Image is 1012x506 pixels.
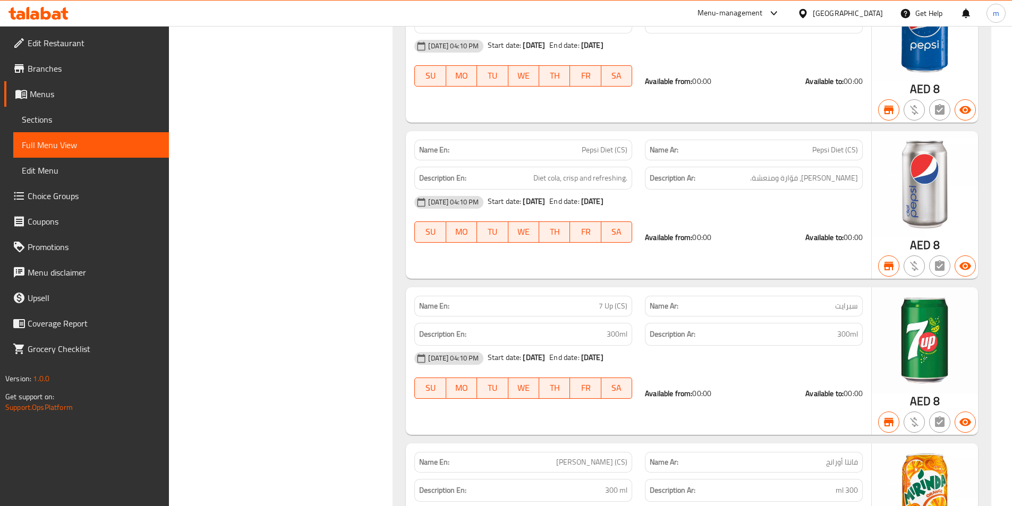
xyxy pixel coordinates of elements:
span: 1.0.0 [33,372,49,385]
strong: Description Ar: [650,484,695,497]
a: Menu disclaimer [4,260,169,285]
span: Menus [30,88,160,100]
strong: Description En: [419,484,466,497]
span: 8 [933,79,940,99]
span: FR [574,380,597,396]
span: SU [419,380,441,396]
img: AFFFA3934667BB8ACC8FE5E9CB97BEF9 [872,131,978,237]
span: Edit Menu [22,164,160,177]
button: SU [414,378,446,399]
strong: Name Ar: [650,301,678,312]
span: [DATE] 04:10 PM [424,353,483,363]
strong: Name Ar: [650,144,678,156]
strong: Available to: [805,387,844,400]
b: [DATE] [581,350,603,364]
span: 300 ml [605,484,627,497]
strong: Name En: [419,144,449,156]
button: TH [539,221,570,243]
span: MO [450,224,473,239]
strong: Available from: [645,230,692,244]
span: Diet cola, crisp and refreshing. [533,171,627,185]
span: 8 [933,235,940,255]
span: Full Menu View [22,139,160,151]
button: FR [570,65,601,87]
span: SU [419,224,441,239]
button: TU [477,378,508,399]
span: 00:00 [844,387,863,400]
span: Coverage Report [28,317,160,330]
span: FR [574,68,597,83]
strong: Available from: [645,387,692,400]
button: Not has choices [929,255,950,277]
a: Coupons [4,209,169,234]
strong: Description Ar: [650,171,695,185]
button: Not has choices [929,411,950,433]
button: SA [601,378,632,399]
span: 00:00 [692,230,711,244]
span: Promotions [28,241,160,253]
span: Start date: [488,350,522,364]
span: Menu disclaimer [28,266,160,279]
span: [DATE] 04:10 PM [424,41,483,51]
span: WE [513,68,535,83]
button: WE [508,221,539,243]
button: Purchased item [904,411,925,433]
button: SU [414,65,446,87]
button: SA [601,65,632,87]
span: Version: [5,372,31,385]
button: TU [477,65,508,87]
button: Available [955,411,976,433]
strong: Description Ar: [650,15,695,29]
strong: Available from: [645,74,692,88]
span: Sections [22,113,160,126]
span: Grocery Checklist [28,342,160,355]
span: [PERSON_NAME] (CS) [556,457,627,468]
span: AED [910,79,931,99]
span: MO [450,68,473,83]
span: 00:00 [844,230,863,244]
a: Choice Groups [4,183,169,209]
div: Menu-management [698,7,763,20]
strong: Name En: [419,457,449,468]
button: MO [446,65,477,87]
strong: Description En: [419,328,466,341]
a: Sections [13,107,169,132]
span: Edit Restaurant [28,37,160,49]
button: WE [508,65,539,87]
span: Choice Groups [28,190,160,202]
span: SU [419,68,441,83]
span: Coupons [28,215,160,228]
span: Pepsi Diet (CS) [582,144,627,156]
span: TU [481,380,504,396]
span: MO [450,380,473,396]
a: Support.OpsPlatform [5,400,73,414]
span: 00:00 [692,387,711,400]
span: سبرايت [835,301,858,312]
strong: Available to: [805,74,844,88]
a: Grocery Checklist [4,336,169,362]
span: End date: [549,350,579,364]
span: WE [513,224,535,239]
span: TH [543,68,566,83]
b: [DATE] [523,350,545,364]
button: SA [601,221,632,243]
button: Branch specific item [878,255,899,277]
span: Start date: [488,194,522,208]
strong: Description En: [419,171,466,185]
span: End date: [549,194,579,208]
span: SA [606,224,628,239]
b: [DATE] [581,194,603,208]
b: [DATE] [523,194,545,208]
button: WE [508,378,539,399]
a: Edit Menu [13,158,169,183]
span: AED [910,235,931,255]
a: Branches [4,56,169,81]
button: Branch specific item [878,99,899,121]
button: TH [539,65,570,87]
span: SA [606,380,628,396]
a: Coverage Report [4,311,169,336]
span: TU [481,68,504,83]
button: TU [477,221,508,243]
button: Available [955,99,976,121]
span: End date: [549,38,579,52]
